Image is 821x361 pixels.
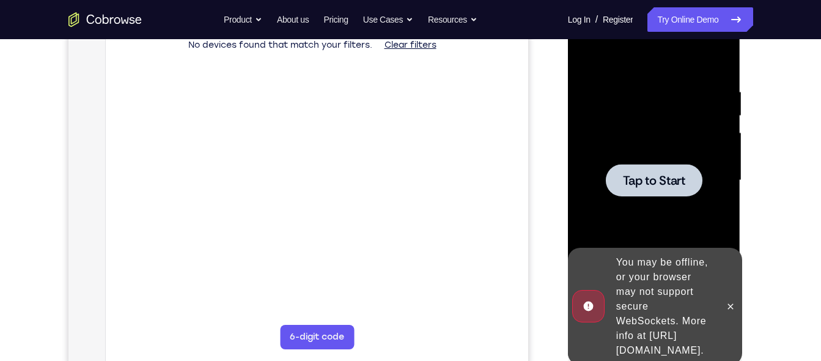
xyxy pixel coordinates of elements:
[595,12,598,27] span: /
[430,37,450,56] button: Refresh
[55,174,117,187] span: Tap to Start
[277,7,309,32] a: About us
[69,40,223,53] input: Filter devices...
[306,76,378,101] button: Clear filters
[120,83,304,94] span: No devices found that match your filters.
[224,7,262,32] button: Product
[603,7,633,32] a: Register
[323,7,348,32] a: Pricing
[428,7,477,32] button: Resources
[647,7,753,32] a: Try Online Demo
[243,40,281,53] label: demo_id
[363,7,413,32] button: Use Cases
[374,40,396,53] label: Email
[568,7,591,32] a: Log In
[38,164,134,196] button: Tap to Start
[68,12,142,27] a: Go to the home page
